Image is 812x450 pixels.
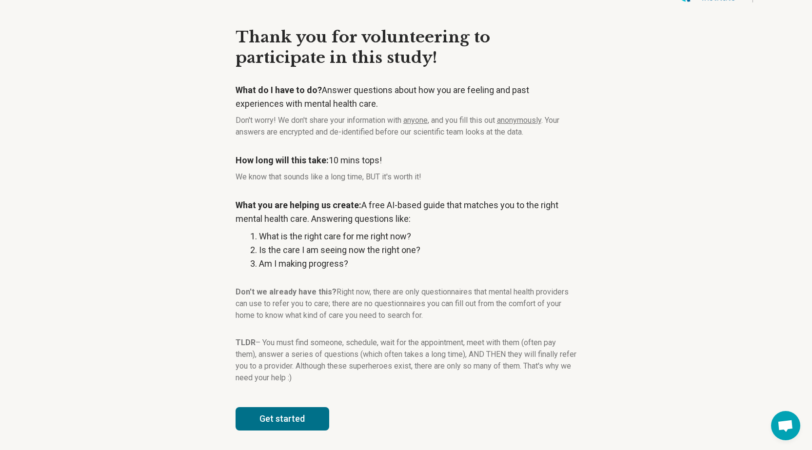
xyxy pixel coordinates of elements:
[236,171,577,183] p: We know that sounds like a long time, BUT it's worth it!
[259,243,577,257] li: Is the care I am seeing now the right one?
[236,407,329,430] button: Get started
[236,337,577,384] p: – You must find someone, schedule, wait for the appointment, meet with them (often pay them), ans...
[236,115,577,138] p: Don't worry! We don't share your information with , and you fill this out . Your answers are encr...
[236,200,361,210] strong: What you are helping us create:
[236,85,322,95] strong: What do I have to do?
[236,154,577,167] p: 10 mins tops!
[236,27,577,68] h3: Thank you for volunteering to participate in this study!
[259,230,577,243] li: What is the right care for me right now?
[771,411,800,440] div: Open chat
[236,338,256,347] strong: TLDR
[236,286,577,321] p: Right now, there are only questionnaires that mental health providers can use to refer you to car...
[236,198,577,226] p: A free AI-based guide that matches you to the right mental health care. Answering questions like:
[259,257,577,271] li: Am I making progress?
[403,116,428,125] span: anyone
[236,83,577,111] p: Answer questions about how you are feeling and past experiences with mental health care.
[236,155,329,165] strong: How long will this take:
[236,287,337,296] strong: Don't we already have this?
[497,116,541,125] span: anonymously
